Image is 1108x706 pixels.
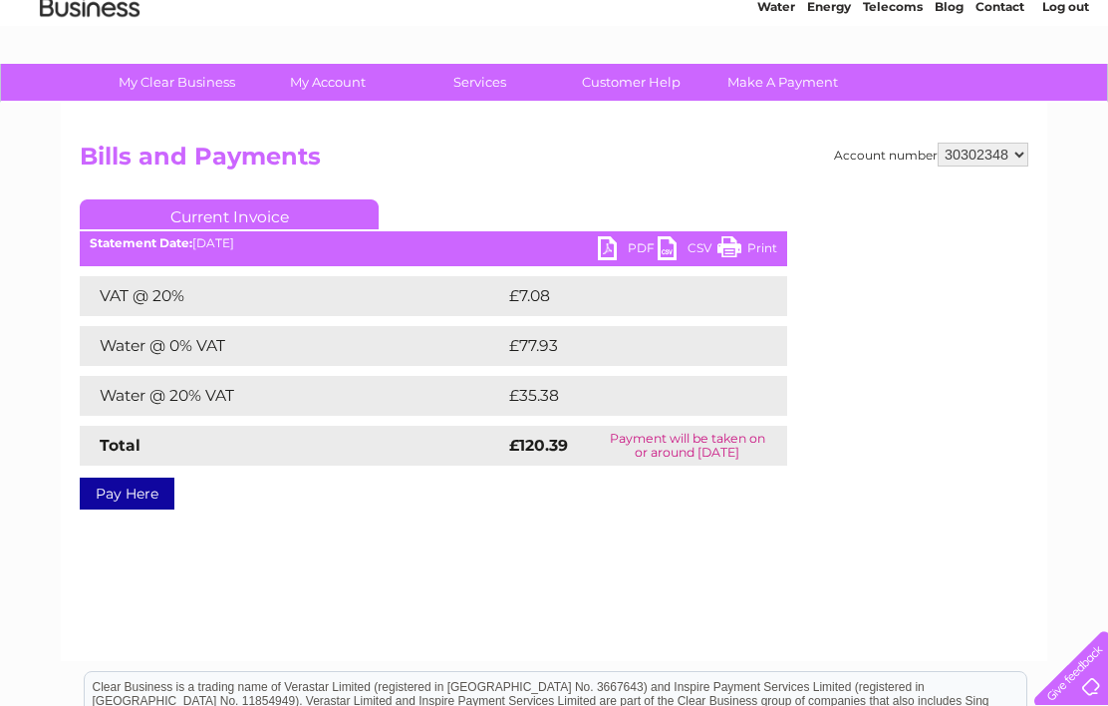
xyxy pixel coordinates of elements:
[935,85,964,100] a: Blog
[80,199,379,229] a: Current Invoice
[807,85,851,100] a: Energy
[863,85,923,100] a: Telecoms
[549,64,713,101] a: Customer Help
[80,276,504,316] td: VAT @ 20%
[100,436,140,455] strong: Total
[598,236,658,265] a: PDF
[975,85,1024,100] a: Contact
[757,85,795,100] a: Water
[834,143,1028,167] div: Account number
[80,326,504,366] td: Water @ 0% VAT
[1042,85,1089,100] a: Log out
[717,236,777,265] a: Print
[658,236,717,265] a: CSV
[509,436,568,455] strong: £120.39
[80,236,787,250] div: [DATE]
[504,376,746,416] td: £35.38
[700,64,865,101] a: Make A Payment
[80,376,504,416] td: Water @ 20% VAT
[90,235,192,250] b: Statement Date:
[85,11,1026,97] div: Clear Business is a trading name of Verastar Limited (registered in [GEOGRAPHIC_DATA] No. 3667643...
[95,64,259,101] a: My Clear Business
[504,326,746,366] td: £77.93
[732,10,870,35] a: 0333 014 3131
[39,52,140,113] img: logo.png
[246,64,411,101] a: My Account
[80,478,174,510] a: Pay Here
[587,426,787,466] td: Payment will be taken on or around [DATE]
[80,143,1028,180] h2: Bills and Payments
[398,64,562,101] a: Services
[504,276,740,316] td: £7.08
